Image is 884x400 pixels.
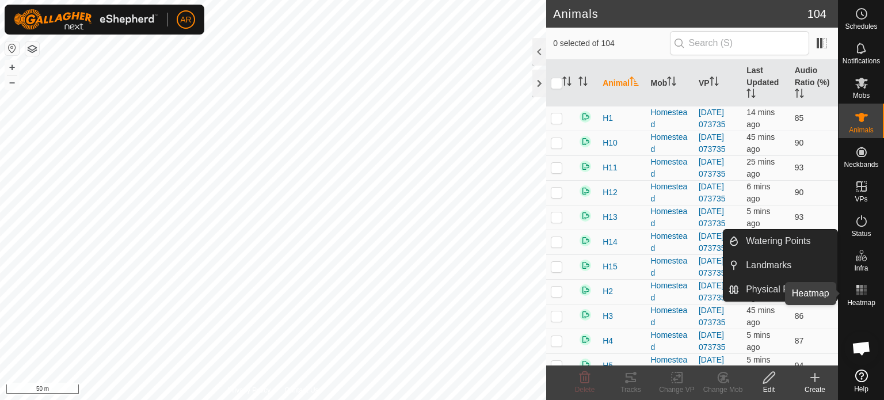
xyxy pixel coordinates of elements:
[699,256,726,277] a: [DATE] 073735
[699,330,726,352] a: [DATE] 073735
[746,90,756,100] p-sorticon: Activate to sort
[844,161,878,168] span: Neckbands
[790,60,838,106] th: Audio Ratio (%)
[630,78,639,87] p-sorticon: Activate to sort
[578,209,592,223] img: returning on
[855,196,867,203] span: VPs
[578,78,588,87] p-sorticon: Activate to sort
[746,234,810,248] span: Watering Points
[851,230,871,237] span: Status
[603,236,618,248] span: H14
[651,354,689,378] div: Homestead
[553,7,807,21] h2: Animals
[608,384,654,395] div: Tracks
[795,361,804,370] span: 94
[228,385,271,395] a: Privacy Policy
[723,254,837,277] li: Landmarks
[694,60,742,106] th: VP
[795,311,804,321] span: 86
[699,182,726,203] a: [DATE] 073735
[651,280,689,304] div: Homestead
[667,78,676,87] p-sorticon: Activate to sort
[25,42,39,56] button: Map Layers
[845,23,877,30] span: Schedules
[651,131,689,155] div: Homestead
[739,230,837,253] a: Watering Points
[699,207,726,228] a: [DATE] 073735
[651,106,689,131] div: Homestead
[795,188,804,197] span: 90
[651,181,689,205] div: Homestead
[603,137,618,149] span: H10
[700,384,746,395] div: Change Mob
[5,41,19,55] button: Reset Map
[578,159,592,173] img: returning on
[742,60,790,106] th: Last Updated
[795,90,804,100] p-sorticon: Activate to sort
[575,386,595,394] span: Delete
[699,108,726,129] a: [DATE] 073735
[746,157,775,178] span: 27 Sept 2025, 7:55 am
[746,355,770,376] span: 27 Sept 2025, 8:15 am
[854,386,868,393] span: Help
[603,186,618,199] span: H12
[284,385,318,395] a: Contact Us
[699,355,726,376] a: [DATE] 073735
[578,357,592,371] img: returning on
[603,285,613,298] span: H2
[739,278,837,301] a: Physical Paddocks
[795,113,804,123] span: 85
[578,308,592,322] img: returning on
[853,92,870,99] span: Mobs
[746,182,770,203] span: 27 Sept 2025, 8:14 am
[792,384,838,395] div: Create
[598,60,646,106] th: Animal
[603,335,613,347] span: H4
[854,265,868,272] span: Infra
[670,31,809,55] input: Search (S)
[603,162,618,174] span: H11
[843,58,880,64] span: Notifications
[839,365,884,397] a: Help
[603,261,618,273] span: H15
[746,132,775,154] span: 27 Sept 2025, 7:35 am
[562,78,571,87] p-sorticon: Activate to sort
[578,258,592,272] img: returning on
[651,230,689,254] div: Homestead
[699,157,726,178] a: [DATE] 073735
[746,108,775,129] span: 27 Sept 2025, 8:05 am
[578,184,592,198] img: returning on
[651,156,689,180] div: Homestead
[795,212,804,222] span: 93
[603,360,613,372] span: H5
[849,127,874,134] span: Animals
[746,281,775,302] span: 27 Sept 2025, 7:35 am
[14,9,158,30] img: Gallagher Logo
[651,255,689,279] div: Homestead
[651,329,689,353] div: Homestead
[723,230,837,253] li: Watering Points
[553,37,669,49] span: 0 selected of 104
[844,331,879,365] div: Open chat
[646,60,694,106] th: Mob
[746,258,791,272] span: Landmarks
[603,112,613,124] span: H1
[746,384,792,395] div: Edit
[654,384,700,395] div: Change VP
[578,234,592,247] img: returning on
[578,110,592,124] img: returning on
[746,283,823,296] span: Physical Paddocks
[5,75,19,89] button: –
[651,205,689,230] div: Homestead
[746,207,770,228] span: 27 Sept 2025, 8:14 am
[723,278,837,301] li: Physical Paddocks
[795,163,804,172] span: 93
[5,60,19,74] button: +
[795,138,804,147] span: 90
[578,135,592,148] img: returning on
[739,254,837,277] a: Landmarks
[710,78,719,87] p-sorticon: Activate to sort
[603,211,618,223] span: H13
[699,306,726,327] a: [DATE] 073735
[746,306,775,327] span: 27 Sept 2025, 7:35 am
